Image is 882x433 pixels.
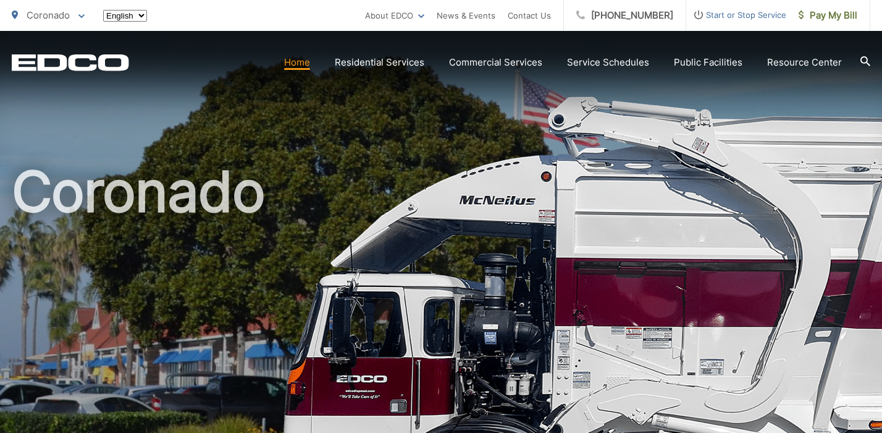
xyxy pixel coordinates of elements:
a: Residential Services [335,55,424,70]
span: Coronado [27,9,70,21]
a: Public Facilities [674,55,742,70]
select: Select a language [103,10,147,22]
a: News & Events [437,8,495,23]
a: Resource Center [767,55,842,70]
a: Service Schedules [567,55,649,70]
a: Home [284,55,310,70]
a: Contact Us [508,8,551,23]
a: EDCD logo. Return to the homepage. [12,54,129,71]
span: Pay My Bill [799,8,857,23]
a: About EDCO [365,8,424,23]
a: Commercial Services [449,55,542,70]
